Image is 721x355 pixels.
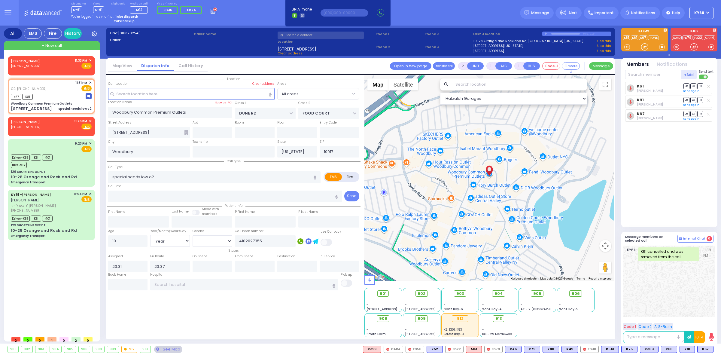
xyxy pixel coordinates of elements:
[568,10,577,16] span: Alert
[466,346,482,353] div: M13
[108,100,132,105] label: Location Name
[589,62,613,70] button: Message
[694,10,704,16] span: ky68
[580,346,599,353] div: FD38
[683,83,689,89] span: DR
[320,120,337,125] label: Entry Code
[638,247,699,261] div: K61 cancelled and was removed from the call
[366,273,386,281] a: Open this area in Google Maps (opens a new window)
[215,100,232,105] label: Save as POI
[277,88,359,99] span: All areas
[380,291,387,297] span: 901
[482,307,502,311] span: Sanz Bay-4
[697,111,703,117] span: TR
[625,235,677,243] h5: Message members on selected call
[631,10,655,16] span: Notifications
[235,210,255,214] label: P First Name
[11,101,72,106] div: Woodbury Common Premium Outlets
[11,203,72,208] span: ר' בערל - ר' [PERSON_NAME]
[448,348,451,351] img: red-radio-icon.svg
[487,348,490,351] img: red-radio-icon.svg
[561,346,578,353] div: K49
[86,93,92,99] img: message-box.svg
[4,28,22,39] div: All
[11,94,21,100] span: K67
[81,196,92,202] span: EMS
[683,89,699,93] a: Send again
[445,346,464,353] div: FD22
[386,348,389,351] img: red-radio-icon.svg
[367,327,368,332] span: -
[601,346,619,353] div: K541
[89,80,92,85] span: ✕
[405,323,407,327] span: -
[184,130,188,135] span: Other building occupants
[444,327,462,332] span: K8, K101, K83
[390,62,431,70] a: Open in new page
[89,191,92,197] span: ✕
[523,62,540,70] button: BUS
[89,119,92,124] span: ✕
[599,262,611,274] button: Drag Pegman onto the map to open Street View
[482,327,484,332] span: -
[84,64,90,69] u: EMS
[202,212,217,216] span: members
[595,10,614,16] span: Important
[559,307,578,311] span: Sanz Bay-5
[150,272,163,277] label: Hospital
[363,346,381,353] div: ALS
[444,302,446,307] span: -
[130,2,150,6] label: Medic on call
[11,216,30,222] span: Driver-K83
[637,88,663,93] span: Aron Polatsek
[278,51,303,56] span: Clear address
[405,307,462,311] span: [STREET_ADDRESS][PERSON_NAME]
[150,279,338,290] input: Search hospital
[8,346,18,353] div: 901
[278,39,373,44] label: Location
[681,70,697,79] button: +Add
[194,32,276,37] label: Caller name
[235,101,246,106] label: Cross 1
[137,63,174,69] a: Dispatch info
[222,204,245,208] span: Patient info
[661,346,677,353] div: BLS
[388,78,418,90] button: Show satellite imagery
[224,77,243,81] span: Location
[433,62,455,70] button: Transfer call
[136,7,142,12] span: M12
[599,78,611,90] button: Toggle fullscreen view
[58,106,92,111] div: special needs low o2
[11,170,46,174] div: 129 SHORTLINE DEPOT
[444,332,464,336] span: Forest Bay-3
[341,272,352,277] label: Pick up
[473,48,504,54] a: [STREET_ADDRESS]
[697,83,703,89] span: TR
[31,216,41,222] span: K8
[657,61,688,68] button: Notifications
[89,58,92,63] span: ✕
[683,97,689,103] span: DR
[543,346,559,353] div: BLS
[405,332,462,336] span: [STREET_ADDRESS][PERSON_NAME]
[482,298,484,302] span: -
[690,111,696,117] span: SO
[193,229,204,234] label: Gender
[11,174,77,180] div: 10-28 Orange and Rockland Rd
[42,155,53,161] span: K101
[473,38,583,44] a: 10-28 Orange and Rockland Rd, [GEOGRAPHIC_DATA] [US_STATE]
[689,7,713,19] button: ky68
[367,298,368,302] span: -
[367,302,368,307] span: -
[418,316,426,322] span: 909
[482,332,516,336] span: BG - 29 Merriewold S.
[115,14,138,19] strong: Take dispatch
[11,86,47,91] span: CB: [PHONE_NUMBER]
[11,180,46,185] div: Emergency Transport
[418,291,425,297] span: 902
[562,62,580,70] button: Covered
[320,139,324,144] label: ZIP
[42,43,62,49] span: + New call
[640,346,659,353] div: K303
[235,229,263,234] label: Call back number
